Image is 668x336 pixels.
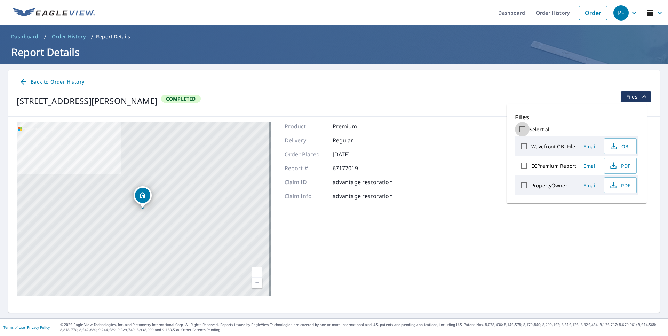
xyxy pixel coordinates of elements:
p: Regular [333,136,374,144]
a: Dashboard [8,31,41,42]
span: Email [582,143,598,150]
p: Premium [333,122,374,131]
span: PDF [609,181,631,189]
p: Delivery [285,136,326,144]
p: Order Placed [285,150,326,158]
p: advantage restoration [333,178,393,186]
span: Completed [162,95,200,102]
p: advantage restoration [333,192,393,200]
a: Privacy Policy [27,325,50,330]
label: Select all [530,126,551,133]
span: Back to Order History [19,78,84,86]
a: Current Level 17, Zoom Out [252,278,262,288]
p: Claim ID [285,178,326,186]
p: Claim Info [285,192,326,200]
button: filesDropdownBtn-67177019 [620,91,651,102]
p: Report Details [96,33,130,40]
button: Email [579,141,601,152]
label: ECPremium Report [531,163,576,169]
span: Files [626,93,649,101]
span: PDF [609,162,631,170]
span: Order History [52,33,86,40]
a: Current Level 17, Zoom In [252,267,262,278]
span: Email [582,163,598,169]
label: PropertyOwner [531,182,567,189]
nav: breadcrumb [8,31,660,42]
img: EV Logo [13,8,95,18]
p: | [3,325,50,329]
span: OBJ [609,142,631,150]
p: © 2025 Eagle View Technologies, Inc. and Pictometry International Corp. All Rights Reserved. Repo... [60,322,665,333]
p: 67177019 [333,164,374,172]
a: Back to Order History [17,76,87,88]
h1: Report Details [8,45,660,59]
button: Email [579,161,601,171]
button: Email [579,180,601,191]
li: / [44,32,46,41]
span: Dashboard [11,33,39,40]
span: Email [582,182,598,189]
button: PDF [604,177,637,193]
li: / [91,32,93,41]
label: Wavefront OBJ File [531,143,575,150]
button: OBJ [604,138,637,154]
a: Order [579,6,607,20]
p: [DATE] [333,150,374,158]
button: PDF [604,158,637,174]
div: PF [613,5,629,21]
div: [STREET_ADDRESS][PERSON_NAME] [17,95,158,107]
a: Terms of Use [3,325,25,330]
p: Report # [285,164,326,172]
div: Dropped pin, building 1, Residential property, 423 Blohm St West Haven, CT 06516 [134,186,152,208]
p: Product [285,122,326,131]
p: Files [515,112,638,122]
a: Order History [49,31,88,42]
